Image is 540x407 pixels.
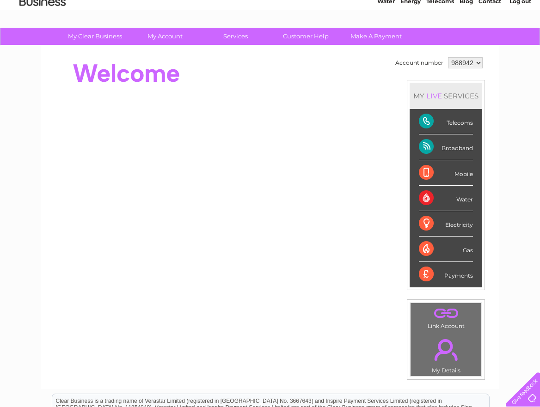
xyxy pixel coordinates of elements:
a: Contact [479,39,501,46]
a: . [413,334,479,366]
a: Services [197,28,274,45]
a: 0333 014 3131 [366,5,430,16]
div: MY SERVICES [410,83,482,109]
a: Water [377,39,395,46]
a: My Clear Business [57,28,133,45]
div: Electricity [419,211,473,237]
a: Customer Help [268,28,344,45]
div: Gas [419,237,473,262]
td: My Details [410,331,482,377]
div: LIVE [424,91,444,100]
a: Make A Payment [338,28,414,45]
div: Broadband [419,134,473,160]
div: Water [419,186,473,211]
div: Mobile [419,160,473,186]
a: . [413,305,479,322]
div: Clear Business is a trading name of Verastar Limited (registered in [GEOGRAPHIC_DATA] No. 3667643... [52,5,489,45]
a: Telecoms [426,39,454,46]
a: My Account [127,28,203,45]
img: logo.png [19,24,66,52]
a: Energy [400,39,421,46]
a: Log out [509,39,531,46]
a: Blog [460,39,473,46]
td: Link Account [410,303,482,332]
td: Account number [393,55,446,71]
div: Payments [419,262,473,287]
div: Telecoms [419,109,473,134]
